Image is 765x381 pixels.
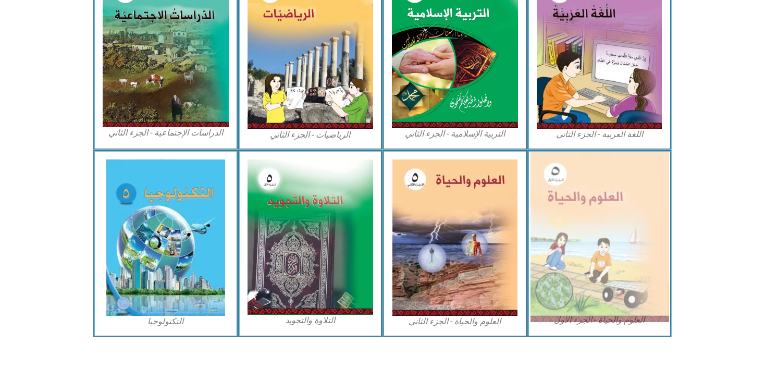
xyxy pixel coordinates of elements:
[103,127,229,139] figcaption: الدراسات الإجتماعية - الجزء الثاني
[392,316,518,327] figcaption: العلوم والحياة - الجزء الثاني
[248,315,374,326] figcaption: التلاوة والتجويد
[392,128,518,140] figcaption: التربية الإسلامية - الجزء الثاني
[103,316,229,327] figcaption: التكنولوجيا
[537,129,663,140] figcaption: اللغة العربية - الجزء الثاني
[248,129,374,141] figcaption: الرياضيات - الجزء الثاني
